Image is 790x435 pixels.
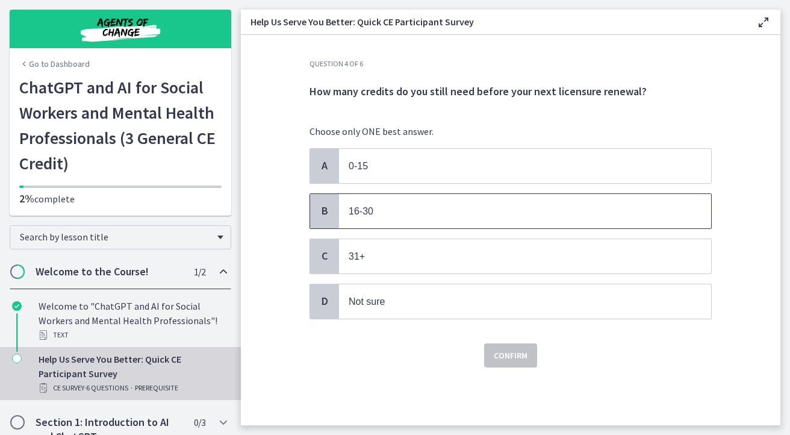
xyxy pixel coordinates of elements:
[12,301,22,311] i: Completed
[19,58,90,70] a: Go to Dashboard
[309,124,712,139] p: Choose only ONE best answer.
[317,294,332,308] span: D
[349,251,365,261] span: 31+
[135,381,178,395] span: PREREQUISITE
[10,225,231,249] div: Search by lesson title
[39,299,226,342] div: Welcome to "ChatGPT and AI for Social Workers and Mental Health Professionals"!
[250,14,737,29] h3: Help Us Serve You Better: Quick CE Participant Survey
[20,231,211,243] span: Search by lesson title
[19,75,222,176] h1: ChatGPT and AI for Social Workers and Mental Health Professionals (3 General CE Credit)
[194,264,205,279] span: 1 / 2
[84,381,128,395] span: · 6 Questions
[39,381,226,395] div: CE Survey
[309,59,712,69] h3: Question 4 of 6
[36,264,182,279] h2: Welcome to the Course!
[131,381,132,395] span: ·
[494,348,527,363] span: Confirm
[317,204,332,218] span: B
[349,206,373,216] span: 16-30
[194,415,205,430] span: 0 / 3
[349,296,385,307] span: Not sure
[317,249,332,263] span: C
[39,328,226,342] div: Text
[484,343,537,368] button: Confirm
[317,158,332,173] span: A
[349,161,368,171] span: 0-15
[48,14,193,43] img: Agents of Change
[19,192,34,205] span: 2%
[309,84,647,98] span: How many credits do you still need before your next licensure renewal?
[19,192,222,206] p: complete
[39,352,226,395] div: Help Us Serve You Better: Quick CE Participant Survey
